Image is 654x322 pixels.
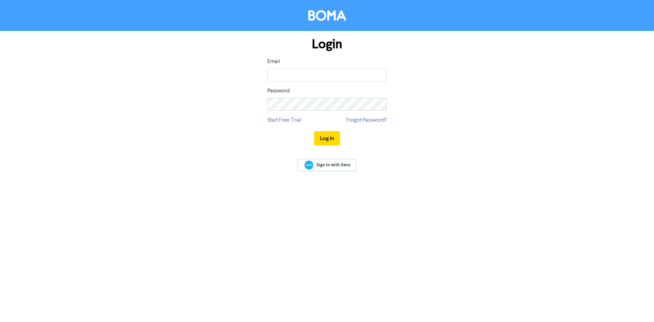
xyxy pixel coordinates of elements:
[267,116,301,124] a: Start Free Trial
[305,160,313,170] img: Xero logo
[298,159,356,171] a: Sign In with Xero
[346,116,387,124] a: Forgot Password?
[316,162,351,168] span: Sign In with Xero
[267,87,290,95] label: Password
[308,10,346,21] img: BOMA Logo
[314,131,340,145] button: Log In
[620,289,654,322] iframe: Chat Widget
[267,36,387,52] h1: Login
[267,58,280,66] label: Email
